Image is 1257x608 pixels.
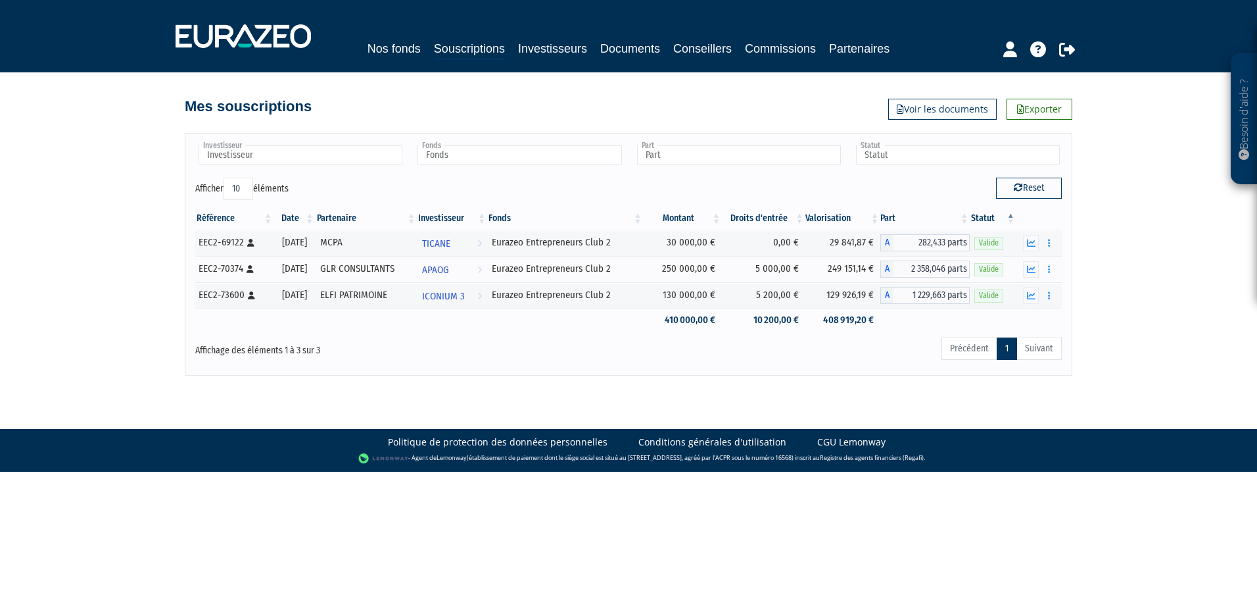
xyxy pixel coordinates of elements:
span: APAOG [422,258,449,282]
div: [DATE] [278,288,310,302]
a: 1 [997,338,1017,360]
select: Afficheréléments [224,178,253,200]
div: Eurazeo Entrepreneurs Club 2 [492,262,638,276]
a: Exporter [1007,99,1072,120]
a: Politique de protection des données personnelles [388,436,607,449]
i: [Français] Personne physique [247,239,254,247]
i: Voir l'investisseur [477,232,482,256]
a: ICONIUM 3 [417,282,487,309]
span: 1 229,663 parts [893,287,970,304]
i: [Français] Personne physique [247,265,254,273]
th: Fonds: activer pour trier la colonne par ordre croissant [487,207,643,230]
a: Conseillers [673,39,732,58]
a: Nos fonds [368,39,421,58]
a: Investisseurs [518,39,587,58]
label: Afficher éléments [195,178,289,200]
a: Commissions [745,39,816,58]
td: 5 000,00 € [722,256,805,282]
div: [DATE] [278,236,310,249]
td: 10 200,00 € [722,309,805,332]
span: 282,433 parts [893,234,970,251]
a: Lemonway [437,453,467,462]
td: 249 151,14 € [805,256,880,282]
th: Partenaire: activer pour trier la colonne par ordre croissant [316,207,417,230]
td: GLR CONSULTANTS [316,256,417,282]
span: ICONIUM 3 [422,284,465,309]
th: Valorisation: activer pour trier la colonne par ordre croissant [805,207,880,230]
td: 129 926,19 € [805,282,880,309]
th: Statut : activer pour trier la colonne par ordre d&eacute;croissant [970,207,1016,230]
div: EEC2-69122 [199,236,269,249]
a: Conditions générales d'utilisation [638,436,786,449]
div: - Agent de (établissement de paiement dont le siège social est situé au [STREET_ADDRESS], agréé p... [13,452,1244,465]
th: Montant: activer pour trier la colonne par ordre croissant [644,207,722,230]
td: 30 000,00 € [644,230,722,256]
a: CGU Lemonway [817,436,886,449]
td: 408 919,20 € [805,309,880,332]
a: Registre des agents financiers (Regafi) [820,453,924,462]
td: 0,00 € [722,230,805,256]
span: Valide [974,290,1003,302]
div: [DATE] [278,262,310,276]
td: 29 841,87 € [805,230,880,256]
i: [Français] Personne physique [248,291,255,299]
span: TICANE [422,232,450,256]
h4: Mes souscriptions [185,99,312,114]
div: EEC2-73600 [199,288,269,302]
span: A [880,234,893,251]
th: Part: activer pour trier la colonne par ordre croissant [880,207,970,230]
th: Investisseur: activer pour trier la colonne par ordre croissant [417,207,487,230]
img: 1732889491-logotype_eurazeo_blanc_rvb.png [176,24,311,48]
td: MCPA [316,230,417,256]
td: 130 000,00 € [644,282,722,309]
span: Valide [974,237,1003,249]
td: 250 000,00 € [644,256,722,282]
div: Eurazeo Entrepreneurs Club 2 [492,288,638,302]
th: Référence : activer pour trier la colonne par ordre croissant [195,207,273,230]
a: Documents [600,39,660,58]
td: ELFI PATRIMOINE [316,282,417,309]
span: 2 358,046 parts [893,261,970,278]
span: A [880,287,893,304]
div: Eurazeo Entrepreneurs Club 2 [492,236,638,249]
th: Droits d'entrée: activer pour trier la colonne par ordre croissant [722,207,805,230]
div: EEC2-70374 [199,262,269,276]
img: logo-lemonway.png [358,452,409,465]
i: Voir l'investisseur [477,258,482,282]
i: Voir l'investisseur [477,284,482,309]
td: 5 200,00 € [722,282,805,309]
div: A - Eurazeo Entrepreneurs Club 2 [880,261,970,278]
div: Affichage des éléments 1 à 3 sur 3 [195,336,545,357]
button: Reset [996,178,1062,199]
span: Valide [974,263,1003,276]
div: A - Eurazeo Entrepreneurs Club 2 [880,287,970,304]
a: TICANE [417,230,487,256]
a: APAOG [417,256,487,282]
a: Souscriptions [434,39,505,60]
td: 410 000,00 € [644,309,722,332]
span: A [880,261,893,278]
a: Partenaires [829,39,889,58]
div: A - Eurazeo Entrepreneurs Club 2 [880,234,970,251]
p: Besoin d'aide ? [1237,60,1252,178]
a: Voir les documents [888,99,997,120]
th: Date: activer pour trier la colonne par ordre croissant [273,207,315,230]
